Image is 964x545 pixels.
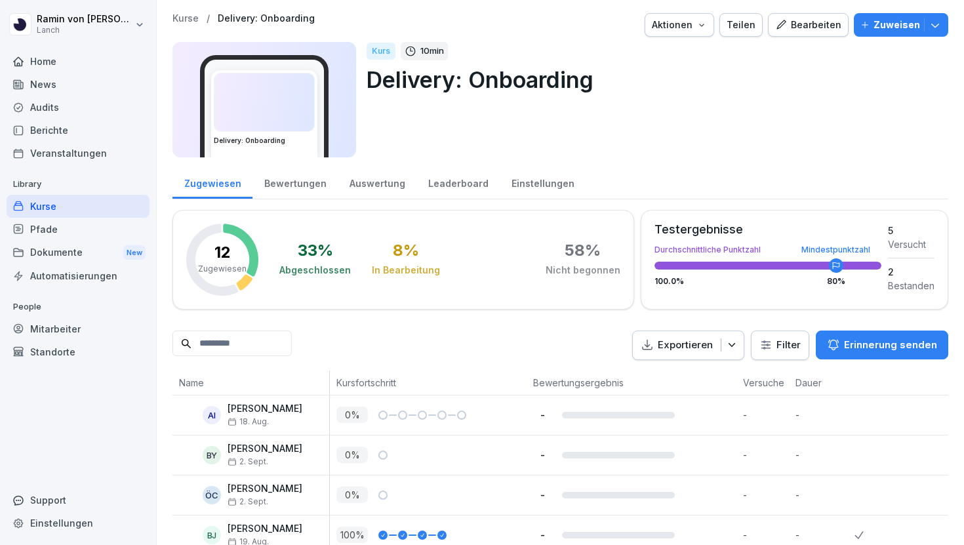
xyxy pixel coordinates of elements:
div: 100.0 % [654,277,881,285]
div: Teilen [727,18,755,32]
a: Einstellungen [7,512,150,535]
a: Auswertung [338,165,416,199]
p: - [795,408,854,422]
p: - [533,489,552,501]
div: In Bearbeitung [372,264,440,277]
a: Mitarbeiter [7,317,150,340]
p: - [743,448,789,462]
a: Pfade [7,218,150,241]
div: Filter [759,338,801,352]
div: 5 [888,224,934,237]
div: Kurs [367,43,395,60]
p: Kursfortschritt [336,376,520,390]
p: Delivery: Onboarding [367,63,938,96]
a: Delivery: Onboarding [218,13,315,24]
p: 0 % [336,407,368,423]
p: Zuweisen [874,18,920,32]
a: Bearbeiten [768,13,849,37]
div: New [123,245,146,260]
div: 33 % [298,243,333,258]
p: Bewertungsergebnis [533,376,730,390]
button: Zuweisen [854,13,948,37]
p: 10 min [420,45,444,58]
p: - [533,449,552,461]
button: Filter [752,331,809,359]
a: Audits [7,96,150,119]
button: Erinnerung senden [816,331,948,359]
div: 80 % [827,277,845,285]
p: [PERSON_NAME] [228,443,302,454]
a: DokumenteNew [7,241,150,265]
p: Erinnerung senden [844,338,937,352]
div: Mindestpunktzahl [801,246,870,254]
p: - [743,528,789,542]
a: News [7,73,150,96]
p: 0 % [336,487,368,503]
p: - [795,528,854,542]
div: 58 % [565,243,601,258]
p: - [743,488,789,502]
p: Versuche [743,376,782,390]
p: Dauer [795,376,848,390]
button: Exportieren [632,331,744,360]
span: 18. Aug. [228,417,269,426]
div: Durchschnittliche Punktzahl [654,246,881,254]
div: Nicht begonnen [546,264,620,277]
div: Bestanden [888,279,934,293]
a: Einstellungen [500,165,586,199]
div: Versucht [888,237,934,251]
p: - [795,448,854,462]
p: People [7,296,150,317]
a: Kurse [172,13,199,24]
a: Bewertungen [252,165,338,199]
div: Abgeschlossen [279,264,351,277]
p: - [743,408,789,422]
p: 0 % [336,447,368,463]
a: Kurse [7,195,150,218]
p: Zugewiesen [198,263,247,275]
div: ÖC [203,486,221,504]
div: Testergebnisse [654,224,881,235]
p: - [533,409,552,421]
div: Bearbeiten [775,18,841,32]
a: Veranstaltungen [7,142,150,165]
div: Dokumente [7,241,150,265]
p: [PERSON_NAME] [228,523,302,535]
p: Lanch [37,26,132,35]
p: - [533,529,552,541]
p: - [795,488,854,502]
p: [PERSON_NAME] [228,403,302,414]
h3: Delivery: Onboarding [214,136,315,146]
p: Name [179,376,323,390]
div: AI [203,406,221,424]
div: 2 [888,265,934,279]
a: Standorte [7,340,150,363]
button: Aktionen [645,13,714,37]
button: Teilen [719,13,763,37]
div: 8 % [393,243,419,258]
a: Zugewiesen [172,165,252,199]
a: Berichte [7,119,150,142]
div: Aktionen [652,18,707,32]
p: Exportieren [658,338,713,353]
p: 100 % [336,527,368,543]
div: Support [7,489,150,512]
div: Leaderboard [416,165,500,199]
a: Automatisierungen [7,264,150,287]
p: / [207,13,210,24]
p: Library [7,174,150,195]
